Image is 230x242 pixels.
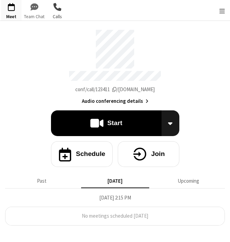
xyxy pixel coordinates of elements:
[47,13,67,20] span: Calls
[75,86,155,94] button: Copy my meeting room linkCopy my meeting room link
[51,141,113,167] button: Schedule
[81,174,149,187] button: [DATE]
[99,194,131,201] span: [DATE] 2:15 PM
[1,13,22,20] span: Meet
[5,194,225,226] section: Today's Meetings
[118,141,179,167] button: Join
[75,86,155,93] span: Copy my meeting room link
[51,110,162,136] button: Start
[5,25,225,105] section: Account details
[151,150,165,157] h4: Join
[24,13,44,20] span: Team Chat
[107,120,122,126] h4: Start
[82,213,148,219] span: No meetings scheduled [DATE]
[82,97,149,105] button: Audio conferencing details
[76,150,105,157] h4: Schedule
[154,174,222,187] button: Upcoming
[8,174,76,187] button: Past
[162,110,179,136] div: Start conference options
